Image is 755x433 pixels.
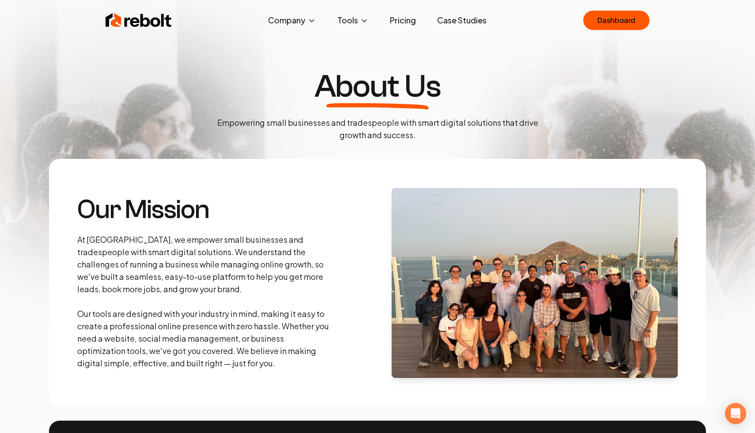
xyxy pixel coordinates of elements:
[430,11,494,29] a: Case Studies
[77,233,332,369] p: At [GEOGRAPHIC_DATA], we empower small businesses and tradespeople with smart digital solutions. ...
[314,71,441,102] h1: About Us
[330,11,376,29] button: Tools
[583,11,649,30] a: Dashboard
[210,117,545,141] p: Empowering small businesses and tradespeople with smart digital solutions that drive growth and s...
[392,188,678,378] img: About
[77,196,332,223] h3: Our Mission
[383,11,423,29] a: Pricing
[261,11,323,29] button: Company
[106,11,172,29] img: Rebolt Logo
[725,403,746,424] div: Open Intercom Messenger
